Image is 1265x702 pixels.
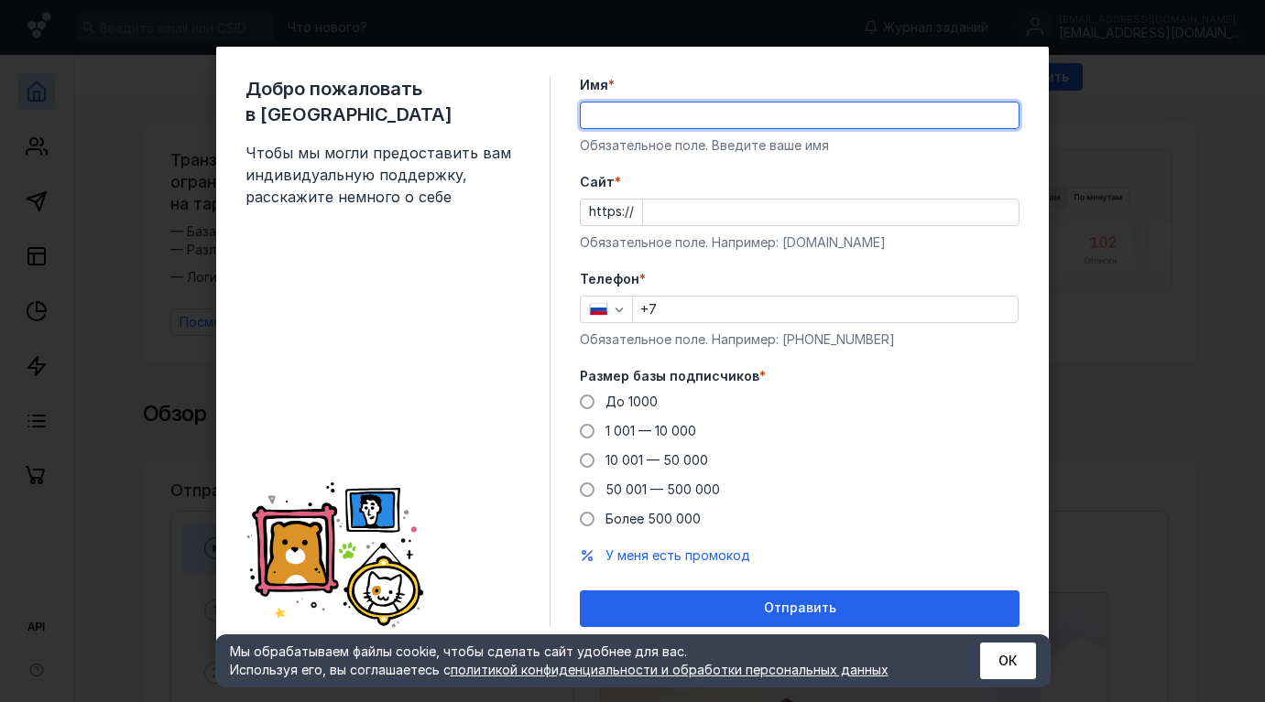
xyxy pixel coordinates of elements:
[764,600,836,616] span: Отправить
[580,136,1020,155] div: Обязательное поле. Введите ваше имя
[580,173,615,191] span: Cайт
[245,76,520,127] span: Добро пожаловать в [GEOGRAPHIC_DATA]
[605,511,701,526] span: Более 500 000
[580,590,1020,627] button: Отправить
[230,643,935,679] div: Мы обрабатываем файлы cookie, чтобы сделать сайт удобнее для вас. Используя его, вы соглашаетесь c
[605,394,658,409] span: До 1000
[605,452,708,468] span: 10 001 — 50 000
[580,270,639,288] span: Телефон
[580,76,608,94] span: Имя
[605,423,696,438] span: 1 001 — 10 000
[580,233,1020,252] div: Обязательное поле. Например: [DOMAIN_NAME]
[580,367,759,385] span: Размер базы подписчиков
[580,330,1020,349] div: Обязательное поле. Например: [PHONE_NUMBER]
[451,662,889,677] a: политикой конфиденциальности и обработки персональных данных
[245,142,520,208] span: Чтобы мы могли предоставить вам индивидуальную поддержку, расскажите немного о себе
[605,481,720,497] span: 50 001 — 500 000
[980,643,1036,679] button: ОК
[605,547,750,563] span: У меня есть промокод
[605,546,750,565] button: У меня есть промокод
